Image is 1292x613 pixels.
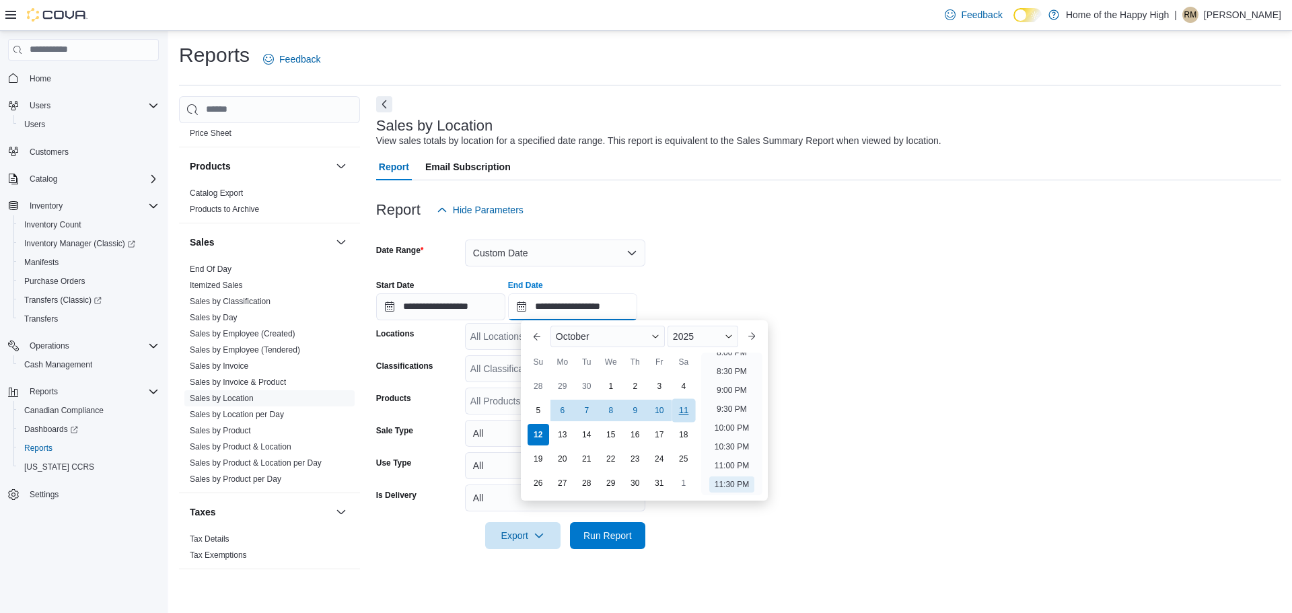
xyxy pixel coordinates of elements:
[3,336,164,355] button: Operations
[30,73,51,84] span: Home
[190,128,231,139] span: Price Sheet
[13,291,164,310] a: Transfers (Classic)
[19,440,159,456] span: Reports
[376,293,505,320] input: Press the down key to open a popover containing a calendar.
[552,424,573,445] div: day-13
[19,116,159,133] span: Users
[179,261,360,493] div: Sales
[30,340,69,351] span: Operations
[13,439,164,458] button: Reports
[190,236,330,249] button: Sales
[190,280,243,291] span: Itemized Sales
[30,386,58,397] span: Reports
[624,351,646,373] div: Th
[673,424,694,445] div: day-18
[13,401,164,420] button: Canadian Compliance
[576,375,598,397] div: day-30
[376,490,417,501] label: Is Delivery
[190,458,322,468] a: Sales by Product & Location per Day
[24,486,64,503] a: Settings
[649,472,670,494] div: day-31
[673,331,694,342] span: 2025
[709,420,754,436] li: 10:00 PM
[465,484,645,511] button: All
[19,292,107,308] a: Transfers (Classic)
[190,505,330,519] button: Taxes
[376,245,424,256] label: Date Range
[508,280,543,291] label: End Date
[19,459,100,475] a: [US_STATE] CCRS
[190,188,243,199] span: Catalog Export
[649,351,670,373] div: Fr
[19,236,159,252] span: Inventory Manager (Classic)
[526,326,548,347] button: Previous Month
[13,420,164,439] a: Dashboards
[465,452,645,479] button: All
[24,257,59,268] span: Manifests
[13,310,164,328] button: Transfers
[3,382,164,401] button: Reports
[19,311,63,327] a: Transfers
[961,8,1002,22] span: Feedback
[576,472,598,494] div: day-28
[190,264,231,275] span: End Of Day
[425,153,511,180] span: Email Subscription
[493,522,552,549] span: Export
[24,171,159,187] span: Catalog
[190,312,238,323] span: Sales by Day
[1013,22,1014,23] span: Dark Mode
[190,409,284,420] span: Sales by Location per Day
[13,272,164,291] button: Purchase Orders
[190,550,247,561] span: Tax Exemptions
[508,293,637,320] input: Press the down key to enter a popover containing a calendar. Press the escape key to close the po...
[3,196,164,215] button: Inventory
[190,442,291,452] a: Sales by Product & Location
[649,375,670,397] div: day-3
[552,351,573,373] div: Mo
[190,296,271,307] span: Sales by Classification
[528,448,549,470] div: day-19
[190,188,243,198] a: Catalog Export
[19,116,50,133] a: Users
[24,295,102,305] span: Transfers (Classic)
[30,201,63,211] span: Inventory
[179,185,360,223] div: Products
[24,198,159,214] span: Inventory
[279,52,320,66] span: Feedback
[556,331,589,342] span: October
[24,338,75,354] button: Operations
[19,402,109,419] a: Canadian Compliance
[30,147,69,157] span: Customers
[528,424,549,445] div: day-12
[528,400,549,421] div: day-5
[24,71,57,87] a: Home
[552,448,573,470] div: day-20
[190,377,286,388] span: Sales by Invoice & Product
[600,448,622,470] div: day-22
[376,280,415,291] label: Start Date
[465,420,645,447] button: All
[190,505,216,519] h3: Taxes
[24,486,159,503] span: Settings
[709,439,754,455] li: 10:30 PM
[376,134,941,148] div: View sales totals by location for a specified date range. This report is equivalent to the Sales ...
[600,400,622,421] div: day-8
[526,374,696,495] div: October, 2025
[24,171,63,187] button: Catalog
[19,421,159,437] span: Dashboards
[30,100,50,111] span: Users
[24,70,159,87] span: Home
[19,217,159,233] span: Inventory Count
[1066,7,1169,23] p: Home of the Happy High
[13,234,164,253] a: Inventory Manager (Classic)
[624,472,646,494] div: day-30
[19,254,64,271] a: Manifests
[576,448,598,470] div: day-21
[24,338,159,354] span: Operations
[24,98,56,114] button: Users
[673,472,694,494] div: day-1
[190,441,291,452] span: Sales by Product & Location
[190,159,231,173] h3: Products
[179,125,360,147] div: Pricing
